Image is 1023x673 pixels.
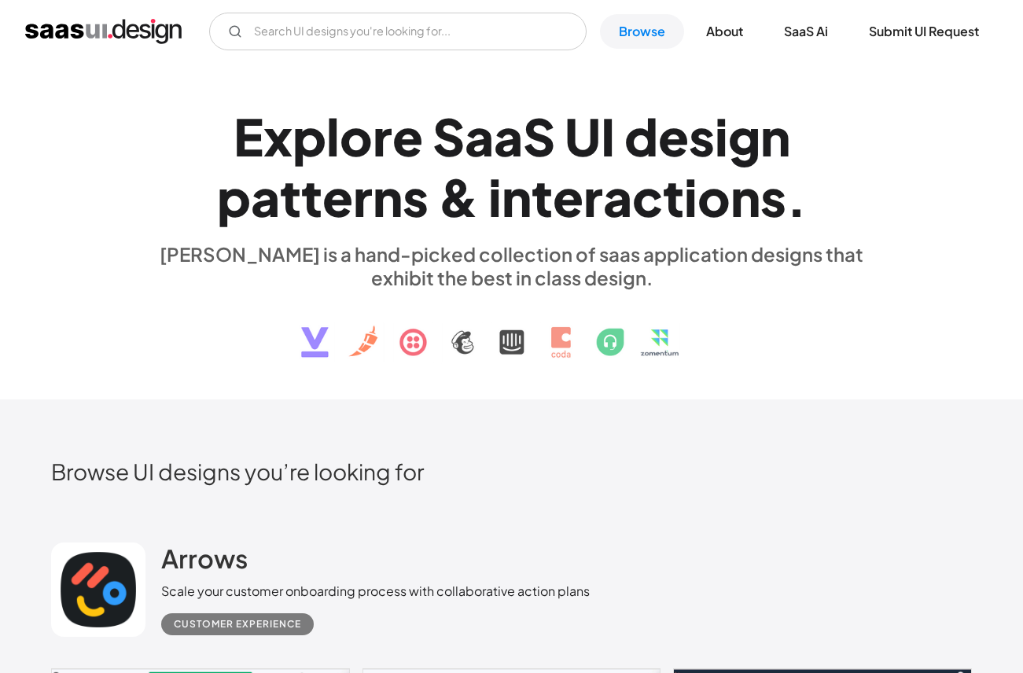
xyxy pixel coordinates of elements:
[432,106,465,167] div: S
[25,19,182,44] a: home
[697,167,730,227] div: o
[161,582,590,601] div: Scale your customer onboarding process with collaborative action plans
[274,289,750,371] img: text, icon, saas logo
[326,106,340,167] div: l
[392,106,423,167] div: e
[583,167,603,227] div: r
[251,167,280,227] div: a
[494,106,523,167] div: a
[301,167,322,227] div: t
[161,542,248,582] a: Arrows
[150,106,874,227] h1: Explore SaaS UI design patterns & interactions.
[600,14,684,49] a: Browse
[340,106,373,167] div: o
[293,106,326,167] div: p
[715,106,728,167] div: i
[624,106,658,167] div: d
[353,167,373,227] div: r
[663,167,684,227] div: t
[632,167,663,227] div: c
[403,167,429,227] div: s
[51,458,972,485] h2: Browse UI designs you’re looking for
[465,106,494,167] div: a
[603,167,632,227] div: a
[728,106,760,167] div: g
[150,242,874,289] div: [PERSON_NAME] is a hand-picked collection of saas application designs that exhibit the best in cl...
[174,615,301,634] div: Customer Experience
[438,167,479,227] div: &
[850,14,998,49] a: Submit UI Request
[209,13,587,50] form: Email Form
[217,167,251,227] div: p
[565,106,601,167] div: U
[730,167,760,227] div: n
[765,14,847,49] a: SaaS Ai
[322,167,353,227] div: e
[689,106,715,167] div: s
[760,106,790,167] div: n
[502,167,532,227] div: n
[658,106,689,167] div: e
[234,106,263,167] div: E
[523,106,555,167] div: S
[263,106,293,167] div: x
[684,167,697,227] div: i
[786,167,807,227] div: .
[601,106,615,167] div: I
[280,167,301,227] div: t
[209,13,587,50] input: Search UI designs you're looking for...
[687,14,762,49] a: About
[760,167,786,227] div: s
[373,167,403,227] div: n
[532,167,553,227] div: t
[488,167,502,227] div: i
[373,106,392,167] div: r
[553,167,583,227] div: e
[161,542,248,574] h2: Arrows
